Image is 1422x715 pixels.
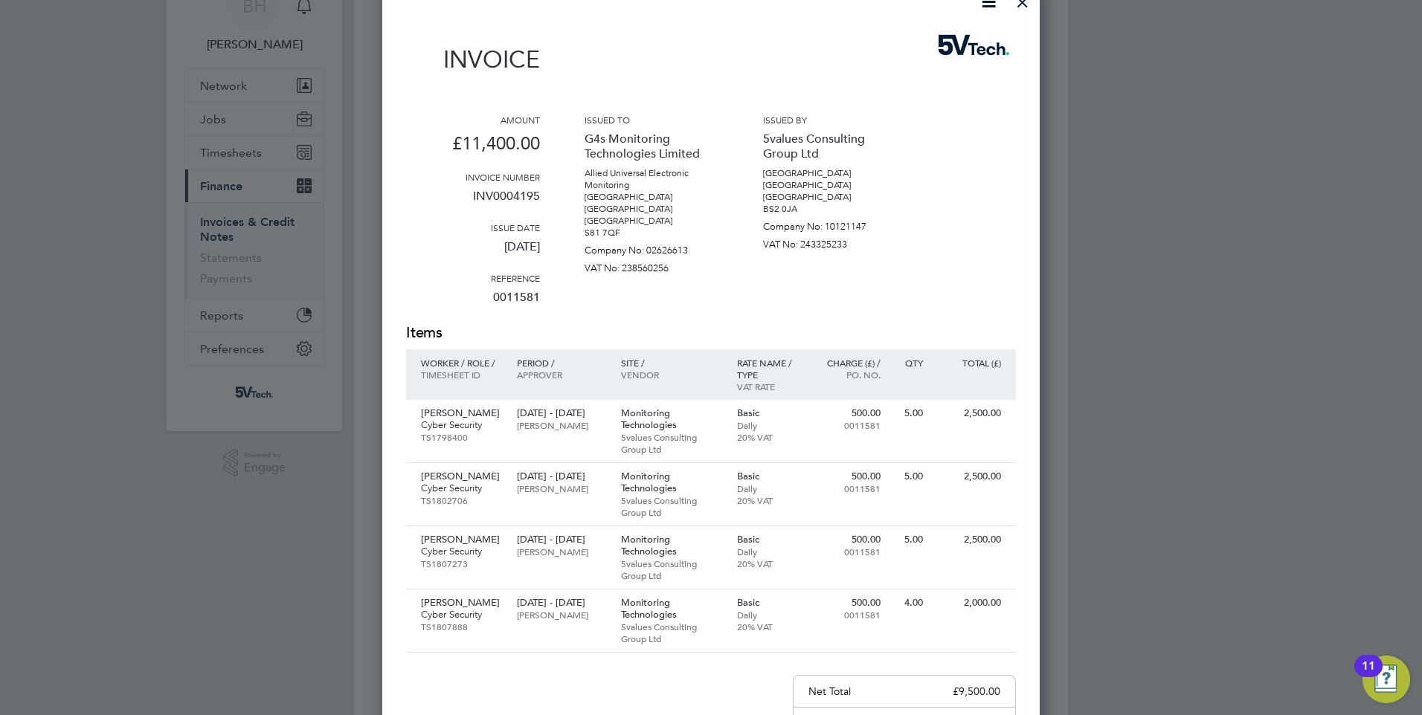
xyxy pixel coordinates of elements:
[621,621,722,644] p: 5values Consulting Group Ltd
[421,609,502,621] p: Cyber Security
[585,114,718,126] h3: Issued to
[406,114,540,126] h3: Amount
[621,470,722,494] p: Monitoring Technologies
[421,419,502,431] p: Cyber Security
[421,597,502,609] p: [PERSON_NAME]
[808,685,851,698] p: Net Total
[816,419,881,431] p: 0011581
[816,597,881,609] p: 500.00
[938,357,1001,369] p: Total (£)
[816,407,881,419] p: 500.00
[517,357,605,369] p: Period /
[953,685,1000,698] p: £9,500.00
[517,609,605,621] p: [PERSON_NAME]
[406,126,540,171] p: £11,400.00
[895,534,923,546] p: 5.00
[737,381,802,392] p: VAT rate
[421,557,502,569] p: TS1807273
[621,534,722,557] p: Monitoring Technologies
[737,431,802,443] p: 20% VAT
[585,256,718,274] p: VAT No: 238560256
[406,221,540,233] h3: Issue date
[421,546,502,557] p: Cyber Security
[406,323,1016,343] h2: Items
[816,534,881,546] p: 500.00
[763,179,897,191] p: [GEOGRAPHIC_DATA]
[895,597,923,609] p: 4.00
[816,470,881,482] p: 500.00
[585,215,718,227] p: [GEOGRAPHIC_DATA]
[517,470,605,482] p: [DATE] - [DATE]
[585,167,718,203] p: Allied Universal Electronic Monitoring [GEOGRAPHIC_DATA]
[737,470,802,482] p: Basic
[763,114,897,126] h3: Issued by
[517,546,605,557] p: [PERSON_NAME]
[406,272,540,284] h3: Reference
[621,597,722,621] p: Monitoring Technologies
[421,494,502,506] p: TS1802706
[621,431,722,455] p: 5values Consulting Group Ltd
[517,534,605,546] p: [DATE] - [DATE]
[621,357,722,369] p: Site /
[737,609,802,621] p: Daily
[763,167,897,179] p: [GEOGRAPHIC_DATA]
[406,171,540,183] h3: Invoice number
[932,23,1016,68] img: weare5values-logo-remittance.png
[406,233,540,272] p: [DATE]
[421,534,502,546] p: [PERSON_NAME]
[737,621,802,632] p: 20% VAT
[621,557,722,581] p: 5values Consulting Group Ltd
[737,597,802,609] p: Basic
[421,470,502,482] p: [PERSON_NAME]
[421,621,502,632] p: TS1807888
[816,609,881,621] p: 0011581
[421,431,502,443] p: TS1798400
[763,233,897,250] p: VAT No: 243325233
[816,546,881,557] p: 0011581
[763,215,897,233] p: Company No: 10121147
[621,407,722,431] p: Monitoring Technologies
[517,369,605,381] p: Approver
[737,557,802,569] p: 20% VAT
[517,597,605,609] p: [DATE] - [DATE]
[737,419,802,431] p: Daily
[737,407,802,419] p: Basic
[938,470,1001,482] p: 2,500.00
[737,482,802,494] p: Daily
[421,482,502,494] p: Cyber Security
[517,407,605,419] p: [DATE] - [DATE]
[585,227,718,239] p: S81 7QF
[406,45,540,74] h1: Invoice
[517,419,605,431] p: [PERSON_NAME]
[1363,656,1410,703] button: Open Resource Center, 11 new notifications
[816,357,881,369] p: Charge (£) /
[585,203,718,215] p: [GEOGRAPHIC_DATA]
[737,534,802,546] p: Basic
[1362,666,1375,685] div: 11
[938,534,1001,546] p: 2,500.00
[816,369,881,381] p: Po. No.
[938,597,1001,609] p: 2,000.00
[585,126,718,167] p: G4s Monitoring Technologies Limited
[816,482,881,494] p: 0011581
[621,494,722,518] p: 5values Consulting Group Ltd
[406,183,540,221] p: INV0004195
[421,407,502,419] p: [PERSON_NAME]
[895,407,923,419] p: 5.00
[621,369,722,381] p: Vendor
[737,357,802,381] p: Rate name / type
[895,470,923,482] p: 5.00
[517,482,605,494] p: [PERSON_NAME]
[421,369,502,381] p: Timesheet ID
[763,191,897,203] p: [GEOGRAPHIC_DATA]
[421,357,502,369] p: Worker / Role /
[895,357,923,369] p: QTY
[585,239,718,256] p: Company No: 02626613
[737,494,802,506] p: 20% VAT
[938,407,1001,419] p: 2,500.00
[763,126,897,167] p: 5values Consulting Group Ltd
[737,546,802,557] p: Daily
[406,284,540,323] p: 0011581
[763,203,897,215] p: BS2 0JA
